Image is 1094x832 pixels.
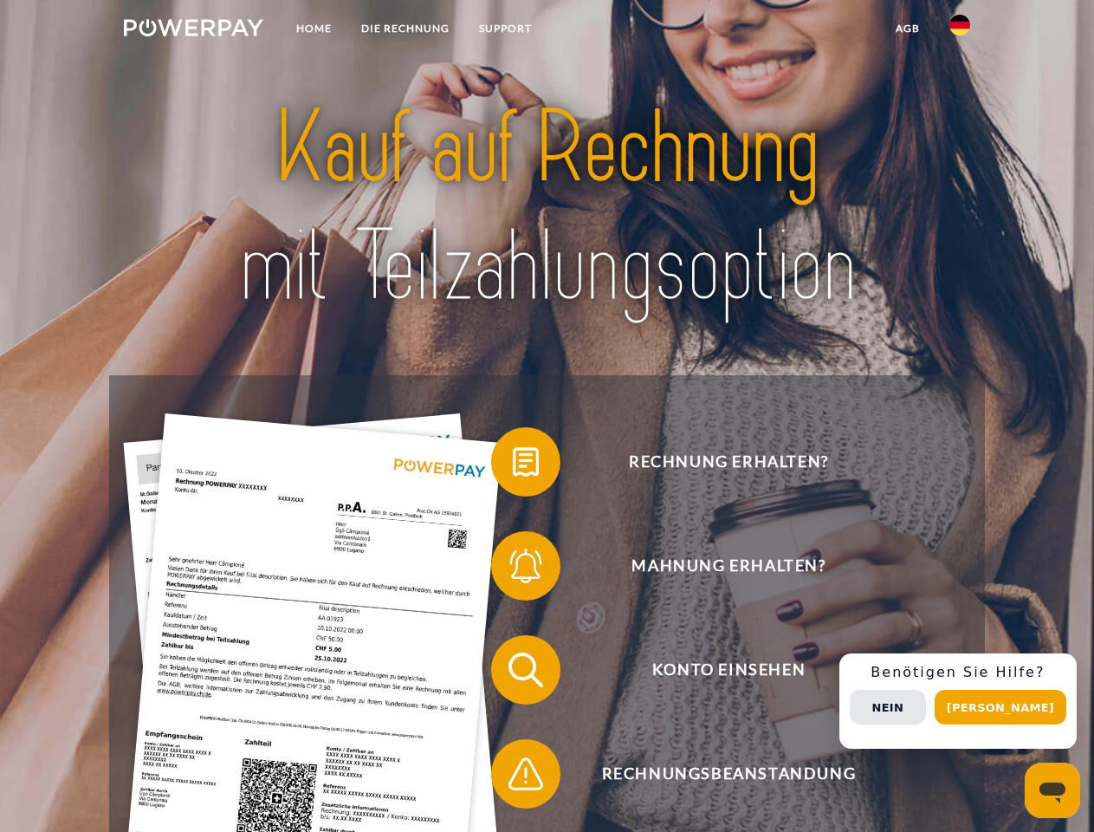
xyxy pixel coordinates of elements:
img: title-powerpay_de.svg [165,83,929,332]
img: qb_search.svg [504,648,547,692]
a: agb [881,13,935,44]
img: qb_warning.svg [504,752,547,796]
button: Rechnung erhalten? [491,427,942,497]
button: Mahnung erhalten? [491,531,942,601]
a: Home [282,13,346,44]
button: Rechnungsbeanstandung [491,739,942,809]
button: [PERSON_NAME] [935,690,1066,725]
span: Rechnung erhalten? [516,427,941,497]
img: qb_bill.svg [504,440,547,484]
span: Rechnungsbeanstandung [516,739,941,809]
a: SUPPORT [464,13,547,44]
button: Konto einsehen [491,635,942,705]
span: Mahnung erhalten? [516,531,941,601]
div: Schnellhilfe [839,653,1077,749]
iframe: Schaltfläche zum Öffnen des Messaging-Fensters [1025,763,1080,818]
a: DIE RECHNUNG [346,13,464,44]
span: Konto einsehen [516,635,941,705]
h3: Benötigen Sie Hilfe? [850,664,1066,681]
img: qb_bell.svg [504,544,547,588]
button: Nein [850,690,926,725]
img: de [949,15,970,36]
img: logo-powerpay-white.svg [124,19,263,36]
